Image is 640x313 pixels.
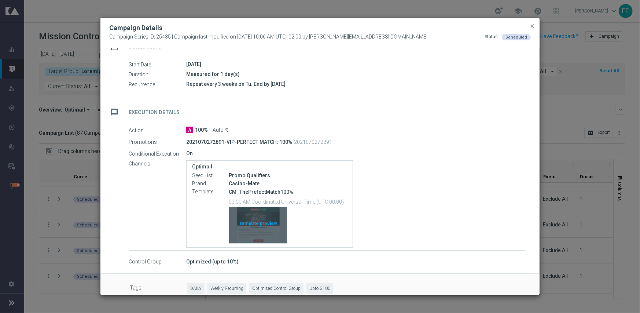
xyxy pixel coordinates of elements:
div: Repeat every 3 weeks on Tu. End by [DATE] [186,80,525,88]
label: Conditional Execution [129,150,186,157]
div: Optimized (up to 10%) [186,258,525,265]
div: Casino-Mate [229,180,347,187]
div: [DATE] [186,61,525,68]
button: Template preview [229,207,287,244]
h2: Campaign Details [109,23,162,32]
span: Upto $100 [306,283,333,294]
label: Tags [130,283,187,294]
p: 2021070272891-VIP-PERFECT MATCH: 100% [186,139,292,145]
div: Promo Qualifiers [229,172,347,179]
label: Template [192,189,229,195]
span: DAILY [187,283,205,294]
label: Action [129,127,186,134]
label: Promotions [129,139,186,145]
i: message [108,106,121,119]
label: Recurrence [129,81,186,88]
span: 100% [195,127,208,134]
h2: Execution Details [129,109,180,116]
label: Channels [129,160,186,167]
div: Status: [485,34,499,40]
label: Brand [192,181,229,187]
label: Control Group [129,259,186,265]
span: A [186,127,193,133]
span: Optimised Control Group [249,283,304,294]
span: Weekly Recurring [207,283,246,294]
p: CM_ThePrefectMatch100% [229,189,347,195]
span: Scheduled [505,35,527,40]
span: Campaign Series ID: 25435 | Campaign last modified on [DATE] 10:06 AM UTC+02:00 by [PERSON_NAME][... [109,34,427,40]
span: close [529,23,535,29]
p: 03:00 AM Coordinated Universal Time (UTC 00:00) [229,198,347,205]
label: Start Date [129,61,186,68]
div: On [186,150,525,157]
div: Measured for 1 day(s) [186,70,525,78]
label: Duration [129,71,186,78]
label: Optimail [192,164,347,170]
p: 2021070272891 [294,139,332,145]
colored-tag: Scheduled [502,34,531,40]
label: Seed List [192,172,229,179]
span: Auto % [213,127,229,134]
